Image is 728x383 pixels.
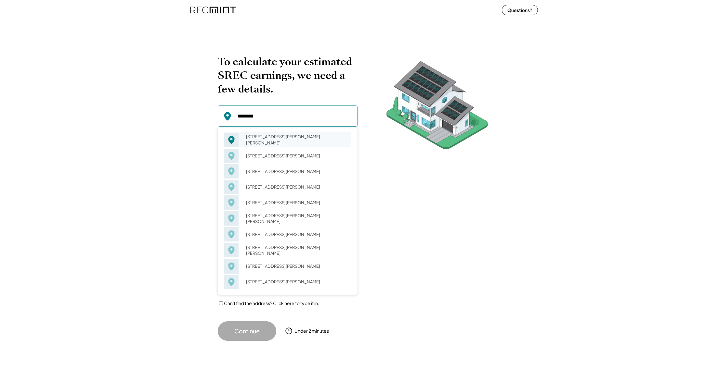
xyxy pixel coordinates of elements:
button: Continue [218,321,276,341]
div: [STREET_ADDRESS][PERSON_NAME][PERSON_NAME] [242,211,351,226]
div: [STREET_ADDRESS][PERSON_NAME][PERSON_NAME] [242,132,351,147]
div: [STREET_ADDRESS][PERSON_NAME] [242,277,351,286]
div: [STREET_ADDRESS][PERSON_NAME][PERSON_NAME] [242,243,351,258]
img: recmint-logotype%403x%20%281%29.jpeg [190,1,236,19]
div: [STREET_ADDRESS][PERSON_NAME] [242,151,351,160]
div: [STREET_ADDRESS][PERSON_NAME] [242,167,351,176]
div: [STREET_ADDRESS][PERSON_NAME] [242,198,351,207]
h2: To calculate your estimated SREC earnings, we need a few details. [218,55,357,96]
div: Under 2 minutes [294,328,329,334]
div: [STREET_ADDRESS][PERSON_NAME] [242,182,351,191]
button: Questions? [502,5,538,15]
label: Can't find the address? Click here to type it in. [224,300,319,306]
img: RecMintArtboard%207.png [374,55,500,159]
div: [STREET_ADDRESS][PERSON_NAME] [242,230,351,239]
div: [STREET_ADDRESS][PERSON_NAME] [242,262,351,271]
